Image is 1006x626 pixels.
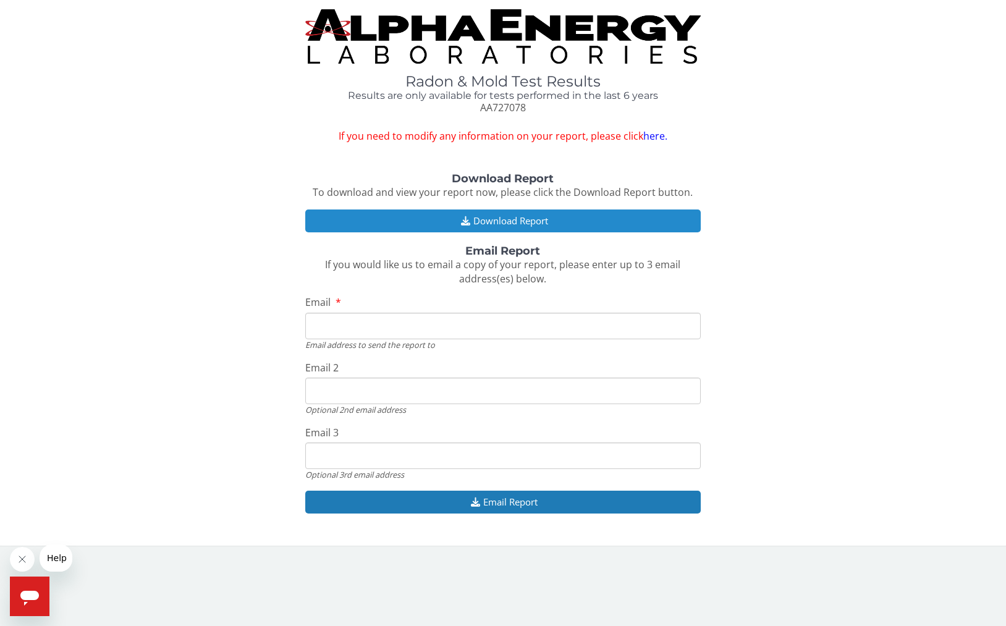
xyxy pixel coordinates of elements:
[10,577,49,616] iframe: Button to launch messaging window
[480,101,526,114] span: AA727078
[305,404,700,415] div: Optional 2nd email address
[305,9,700,64] img: TightCrop.jpg
[643,129,667,143] a: here.
[305,361,339,374] span: Email 2
[305,469,700,480] div: Optional 3rd email address
[305,295,331,309] span: Email
[325,258,680,286] span: If you would like us to email a copy of your report, please enter up to 3 email address(es) below.
[465,244,540,258] strong: Email Report
[305,491,700,514] button: Email Report
[10,547,35,572] iframe: Close message
[305,74,700,90] h1: Radon & Mold Test Results
[313,185,693,199] span: To download and view your report now, please click the Download Report button.
[305,209,700,232] button: Download Report
[305,426,339,439] span: Email 3
[305,339,700,350] div: Email address to send the report to
[40,544,72,572] iframe: Message from company
[305,90,700,101] h4: Results are only available for tests performed in the last 6 years
[305,129,700,143] span: If you need to modify any information on your report, please click
[452,172,554,185] strong: Download Report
